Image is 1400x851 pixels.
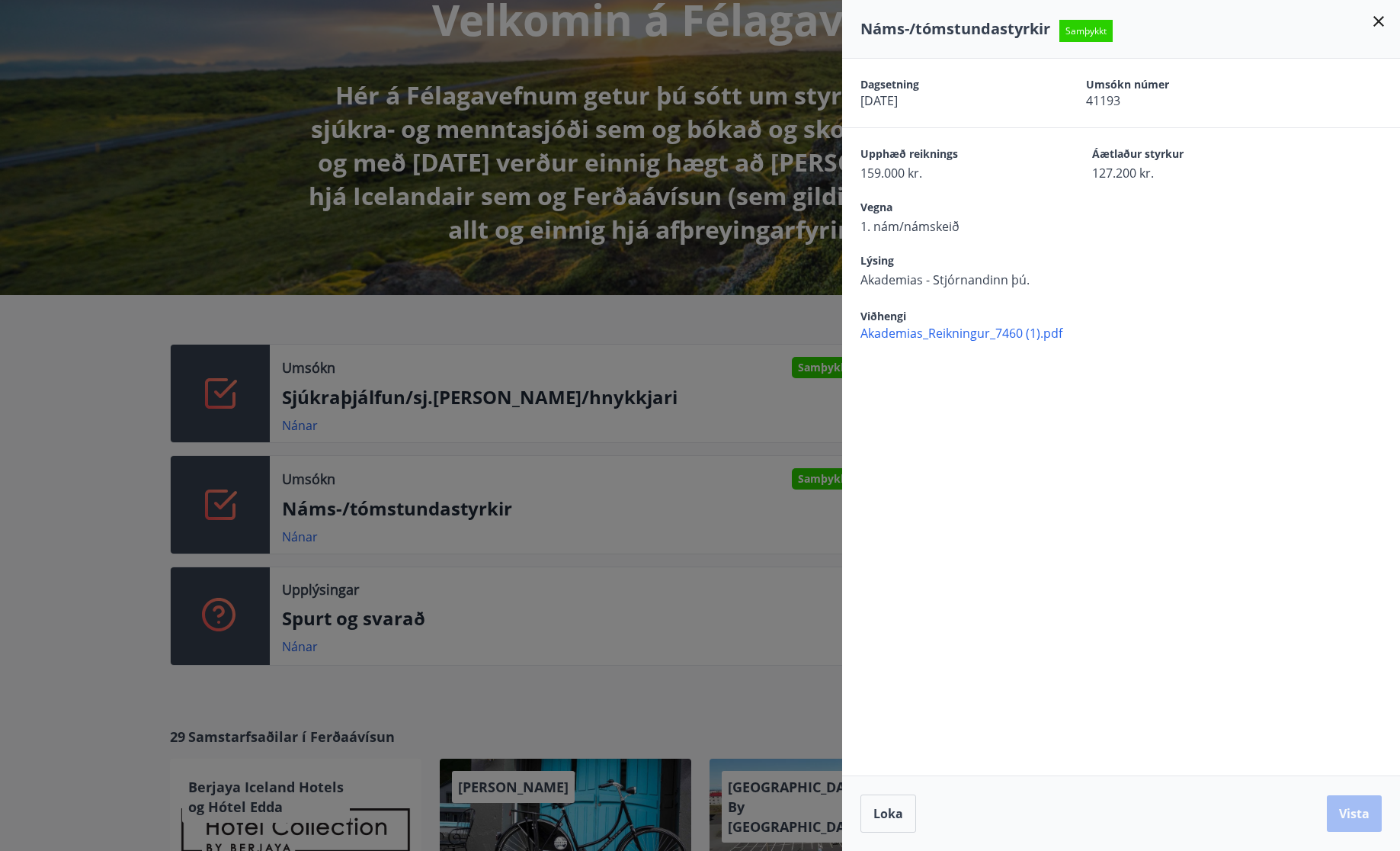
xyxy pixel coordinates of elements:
span: 159.000 kr. [860,165,1039,181]
span: 41193 [1086,92,1258,109]
span: Samþykkt [1059,20,1113,42]
span: Upphæð reiknings [860,146,1039,165]
span: Akademias - Stjórnandinn þú. [860,271,1039,288]
span: Loka [873,805,903,822]
span: [DATE] [860,92,1033,109]
span: 1. nám/námskeið [860,218,1039,235]
span: Lýsing [860,253,1039,271]
span: Umsókn númer [1086,77,1258,92]
span: Áætlaður styrkur [1092,146,1270,165]
span: Viðhengi [860,309,906,323]
span: 127.200 kr. [1092,165,1270,181]
button: Loka [860,795,916,833]
span: Dagsetning [860,77,1033,92]
span: Akademias_Reikningur_7460 (1).pdf [860,325,1400,342]
span: Náms-/tómstundastyrkir [860,18,1050,39]
span: Vegna [860,200,1039,218]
